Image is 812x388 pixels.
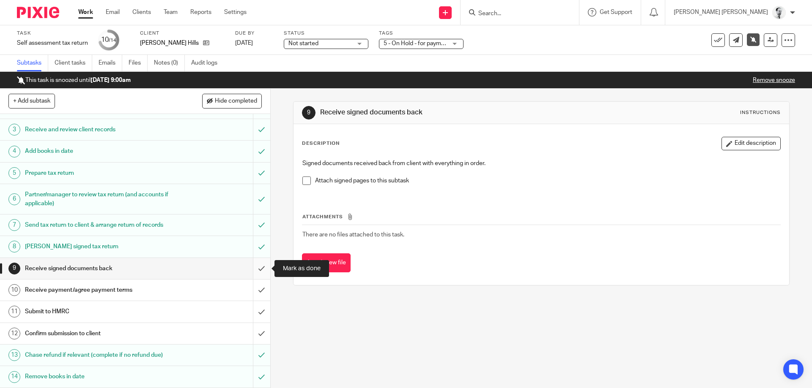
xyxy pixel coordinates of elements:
div: 14 [8,371,20,383]
span: Attachments [302,214,343,219]
div: 4 [8,146,20,157]
div: 10 [8,284,20,296]
div: Instructions [740,109,781,116]
div: 8 [8,241,20,252]
h1: Chase refund if relevant (complete if no refund due) [25,349,171,361]
a: Team [164,8,178,16]
h1: Send tax return to client & arrange return of records [25,219,171,231]
a: Audit logs [191,55,224,71]
h1: Receive and review client records [25,123,171,136]
a: Emails [99,55,122,71]
div: 6 [8,193,20,205]
span: Not started [288,41,318,46]
div: 10 [101,35,116,45]
div: Self assessment tax return [17,39,88,47]
h1: Receive signed documents back [25,262,171,275]
h1: [PERSON_NAME] signed tax return [25,240,171,253]
p: [PERSON_NAME] Hills [140,39,199,47]
button: + Add subtask [8,94,55,108]
a: Subtasks [17,55,48,71]
button: Edit description [721,137,781,150]
button: Hide completed [202,94,262,108]
div: 5 [8,167,20,179]
label: Status [284,30,368,37]
a: Email [106,8,120,16]
a: Remove snooze [753,77,795,83]
button: Attach new file [302,253,351,272]
div: 3 [8,124,20,136]
div: 12 [8,328,20,339]
a: Reports [190,8,211,16]
img: Pixie [17,7,59,18]
h1: Receive payment/agree payment terms [25,284,171,296]
a: Work [78,8,93,16]
span: 5 - On Hold - for payment/client approval [384,41,491,46]
div: 9 [302,106,315,119]
div: 7 [8,219,20,231]
span: [DATE] [235,40,253,46]
a: Settings [224,8,247,16]
img: Mass_2025.jpg [772,6,786,19]
p: Attach signed pages to this subtask [315,176,780,185]
span: Hide completed [215,98,257,105]
label: Tags [379,30,464,37]
h1: Add books in date [25,145,171,157]
div: 9 [8,263,20,274]
span: Get Support [600,9,632,15]
h1: Partner/manager to review tax return (and accounts if applicable) [25,188,171,210]
h1: Submit to HMRC [25,305,171,318]
h1: Prepare tax return [25,167,171,179]
label: Task [17,30,88,37]
label: Due by [235,30,273,37]
div: 13 [8,349,20,361]
span: There are no files attached to this task. [302,232,404,238]
small: /14 [109,38,116,43]
a: Notes (0) [154,55,185,71]
a: Files [129,55,148,71]
h1: Remove books in date [25,370,171,383]
input: Search [477,10,554,18]
h1: Confirm submission to client [25,327,171,340]
h1: Receive signed documents back [320,108,560,117]
p: Description [302,140,340,147]
b: [DATE] 9:00am [91,77,131,83]
div: 11 [8,306,20,317]
a: Client tasks [55,55,92,71]
p: This task is snoozed until [17,76,131,84]
a: Clients [132,8,151,16]
label: Client [140,30,225,37]
p: [PERSON_NAME] [PERSON_NAME] [674,8,768,16]
p: Signed documents received back from client with everything in order. [302,159,780,168]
